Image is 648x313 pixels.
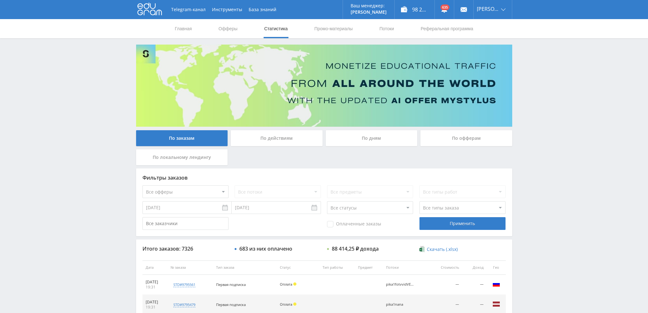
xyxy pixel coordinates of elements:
a: Реферальная программа [420,19,474,38]
span: Первая подписка [216,302,246,307]
img: Banner [136,45,512,127]
th: Предмет [355,260,383,275]
span: Скачать (.xlsx) [427,247,458,252]
div: По заказам [136,130,228,146]
img: lva.png [492,300,500,308]
div: [DATE] [146,280,164,285]
div: 683 из них оплачено [239,246,292,252]
span: Оплата [280,282,292,287]
span: Холд [293,282,296,286]
th: Потоки [383,260,430,275]
div: std#9795479 [173,302,195,307]
img: rus.png [492,280,500,288]
div: std#9795561 [173,282,195,287]
img: xlsx [419,246,425,252]
th: Тип работы [319,260,355,275]
p: [PERSON_NAME] [351,10,387,15]
div: 19:31 [146,285,164,290]
th: № заказа [167,260,213,275]
div: 88 414,25 ₽ дохода [332,246,379,252]
div: pika1nana [386,302,415,307]
span: Холд [293,302,296,306]
th: Статус [277,260,320,275]
th: Гео [487,260,506,275]
span: [PERSON_NAME] [477,6,499,11]
a: Главная [174,19,193,38]
div: 19:31 [146,305,164,310]
input: Все заказчики [142,217,229,230]
th: Доход [462,260,486,275]
span: Оплаченные заказы [327,221,381,227]
div: Фильтры заказов [142,175,506,181]
span: Оплата [280,302,292,307]
a: Статистика [264,19,288,38]
div: Применить [419,217,506,230]
div: Итого заказов: 7326 [142,246,229,252]
div: По локальному лендингу [136,149,228,165]
a: Потоки [379,19,395,38]
span: Первая подписка [216,282,246,287]
a: Офферы [218,19,238,38]
a: Промо-материалы [314,19,353,38]
th: Дата [142,260,168,275]
div: По офферам [420,130,512,146]
p: Ваш менеджер: [351,3,387,8]
div: По дням [326,130,418,146]
td: — [462,275,486,295]
div: [DATE] [146,300,164,305]
a: Скачать (.xlsx) [419,246,458,253]
th: Тип заказа [213,260,277,275]
th: Стоимость [430,260,462,275]
td: — [430,275,462,295]
div: pika1fotvvidVEO3 [386,282,415,287]
div: По действиям [231,130,323,146]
